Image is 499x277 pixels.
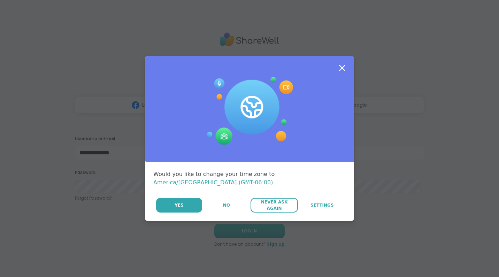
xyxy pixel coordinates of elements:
[156,198,202,213] button: Yes
[299,198,346,213] a: Settings
[254,199,294,211] span: Never Ask Again
[251,198,298,213] button: Never Ask Again
[310,202,334,208] span: Settings
[206,77,293,145] img: Session Experience
[175,202,184,208] span: Yes
[223,202,230,208] span: No
[203,198,250,213] button: No
[153,179,273,186] span: America/[GEOGRAPHIC_DATA] (GMT-06:00)
[153,170,346,187] div: Would you like to change your time zone to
